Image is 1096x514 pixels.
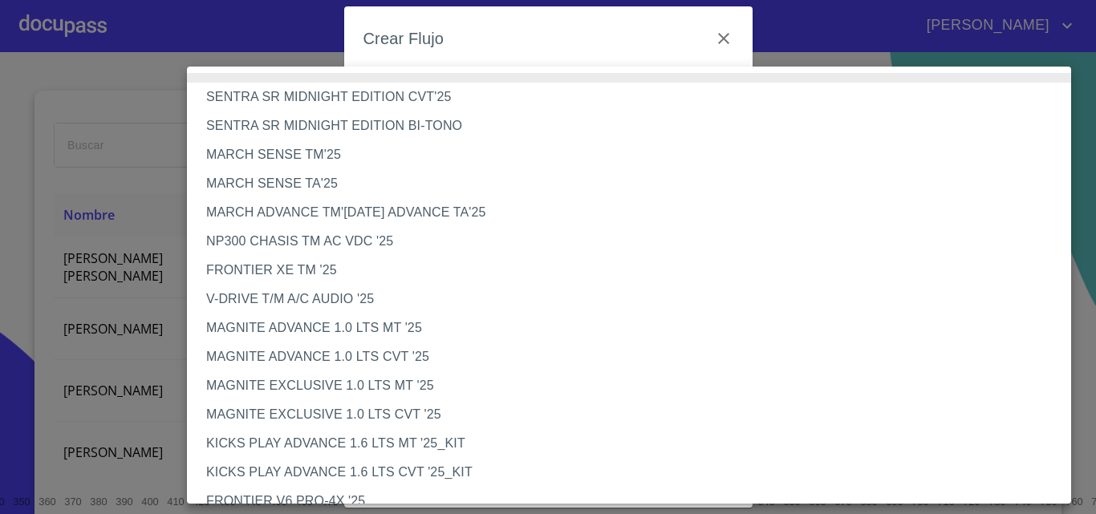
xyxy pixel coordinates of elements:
li: V-DRIVE T/M A/C AUDIO '25 [187,285,1083,314]
li: MARCH SENSE TM'25 [187,140,1083,169]
li: MAGNITE EXCLUSIVE 1.0 LTS CVT '25 [187,400,1083,429]
li: KICKS PLAY ADVANCE 1.6 LTS CVT '25_KIT [187,458,1083,487]
li: NP300 CHASIS TM AC VDC '25 [187,227,1083,256]
li: FRONTIER XE TM '25 [187,256,1083,285]
li: MAGNITE ADVANCE 1.0 LTS MT '25 [187,314,1083,342]
li: KICKS PLAY ADVANCE 1.6 LTS MT '25_KIT [187,429,1083,458]
li: MARCH SENSE TA'25 [187,169,1083,198]
li: SENTRA SR MIDNIGHT EDITION BI-TONO [187,111,1083,140]
li: MAGNITE EXCLUSIVE 1.0 LTS MT '25 [187,371,1083,400]
li: SENTRA SR MIDNIGHT EDITION CVT'25 [187,83,1083,111]
li: MAGNITE ADVANCE 1.0 LTS CVT '25 [187,342,1083,371]
li: MARCH ADVANCE TM'[DATE] ADVANCE TA'25 [187,198,1083,227]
